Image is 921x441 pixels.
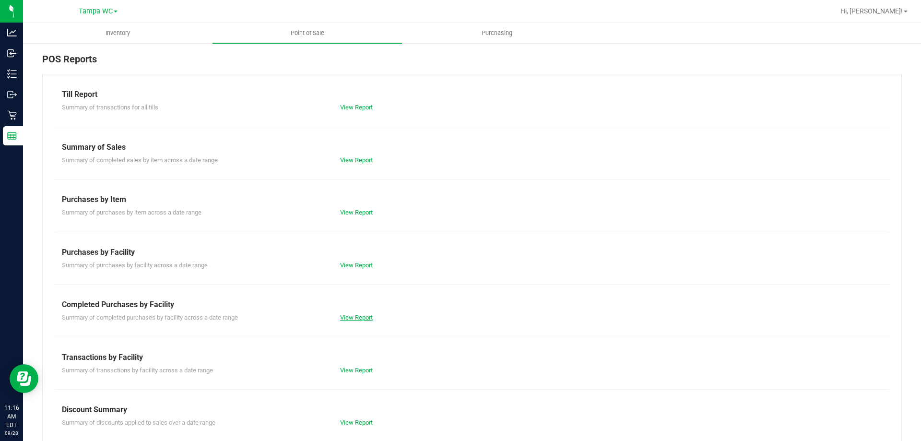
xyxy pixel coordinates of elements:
[62,247,882,258] div: Purchases by Facility
[62,352,882,363] div: Transactions by Facility
[62,419,215,426] span: Summary of discounts applied to sales over a date range
[340,314,373,321] a: View Report
[62,156,218,164] span: Summary of completed sales by item across a date range
[7,90,17,99] inline-svg: Outbound
[340,209,373,216] a: View Report
[840,7,903,15] span: Hi, [PERSON_NAME]!
[4,404,19,429] p: 11:16 AM EDT
[62,209,201,216] span: Summary of purchases by item across a date range
[4,429,19,437] p: 09/28
[62,142,882,153] div: Summary of Sales
[469,29,525,37] span: Purchasing
[7,28,17,37] inline-svg: Analytics
[340,156,373,164] a: View Report
[7,131,17,141] inline-svg: Reports
[62,89,882,100] div: Till Report
[7,110,17,120] inline-svg: Retail
[62,299,882,310] div: Completed Purchases by Facility
[7,69,17,79] inline-svg: Inventory
[10,364,38,393] iframe: Resource center
[7,48,17,58] inline-svg: Inbound
[62,314,238,321] span: Summary of completed purchases by facility across a date range
[340,262,373,269] a: View Report
[62,194,882,205] div: Purchases by Item
[62,262,208,269] span: Summary of purchases by facility across a date range
[213,23,402,43] a: Point of Sale
[79,7,113,15] span: Tampa WC
[42,52,902,74] div: POS Reports
[278,29,337,37] span: Point of Sale
[340,419,373,426] a: View Report
[62,104,158,111] span: Summary of transactions for all tills
[340,367,373,374] a: View Report
[402,23,591,43] a: Purchasing
[23,23,213,43] a: Inventory
[93,29,143,37] span: Inventory
[62,367,213,374] span: Summary of transactions by facility across a date range
[62,404,882,416] div: Discount Summary
[340,104,373,111] a: View Report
